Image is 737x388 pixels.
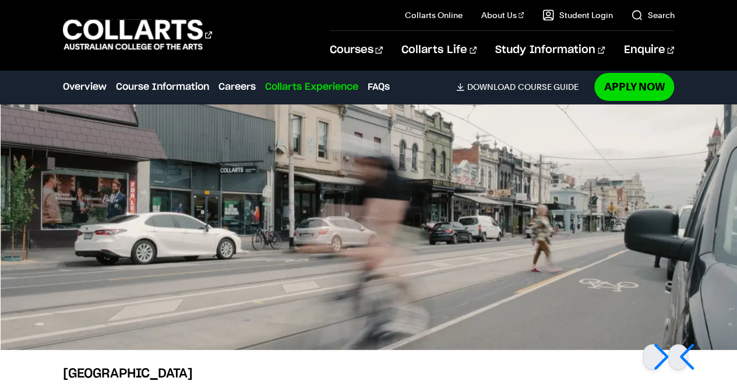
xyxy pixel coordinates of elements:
a: Collarts Online [405,9,463,21]
h3: [GEOGRAPHIC_DATA] [63,364,201,383]
span: Download [467,82,515,92]
a: Careers [218,80,256,94]
div: Go to homepage [63,18,212,51]
a: Search [631,9,674,21]
a: Student Login [542,9,612,21]
a: Overview [63,80,107,94]
a: Collarts Life [401,31,477,69]
a: Study Information [495,31,605,69]
a: Course Information [116,80,209,94]
a: Enquire [623,31,674,69]
a: Apply Now [594,73,674,100]
a: Collarts Experience [265,80,358,94]
a: DownloadCourse Guide [456,82,587,92]
a: About Us [481,9,524,21]
a: FAQs [368,80,390,94]
a: Courses [330,31,383,69]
